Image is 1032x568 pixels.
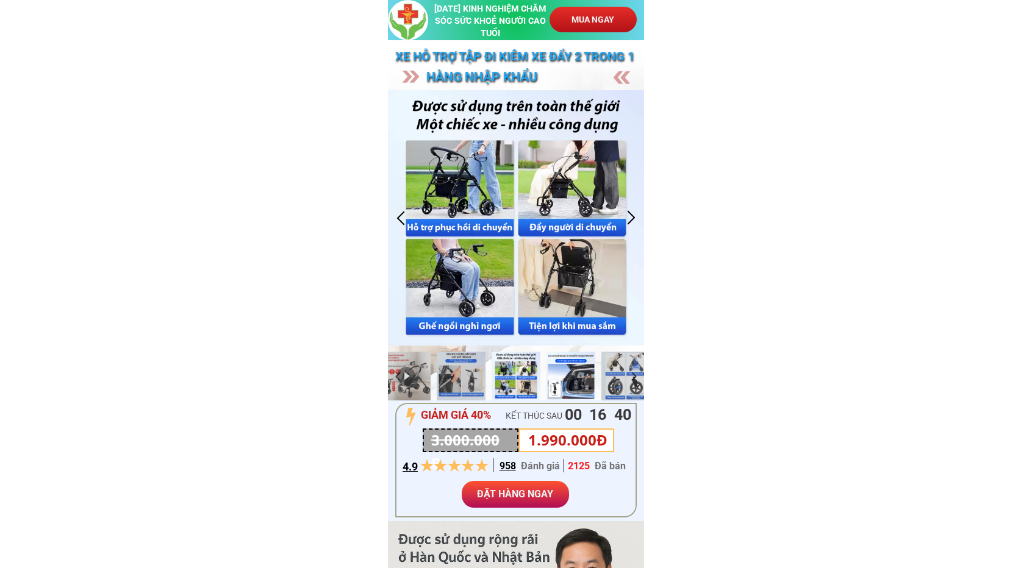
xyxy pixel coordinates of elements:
h3: KẾT THÚC SAU [506,409,587,422]
span: Đánh giá [521,460,560,472]
span: 2125 [568,460,590,472]
h3: hàng nhập khẩu [GEOGRAPHIC_DATA] [426,67,618,108]
h3: GIẢM GIÁ 40% [421,406,505,424]
h3: Xe hỗ trợ tập đi KIÊM xe đẩy 2 trong 1 [395,46,641,66]
p: ĐẶT HÀNG NGAY [462,481,569,508]
span: Đã bán [595,460,626,472]
span: 958 [500,460,516,472]
h3: 3.000.000Đ [431,428,510,475]
h3: 4.9 [403,458,420,476]
p: MUA NGAY [550,7,636,32]
h3: [DATE] KINH NGHIỆM CHĂM SÓC SỨC KHOẺ NGƯỜI CAO TUỔI [432,3,549,40]
h3: 1.990.000Đ [528,428,610,452]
